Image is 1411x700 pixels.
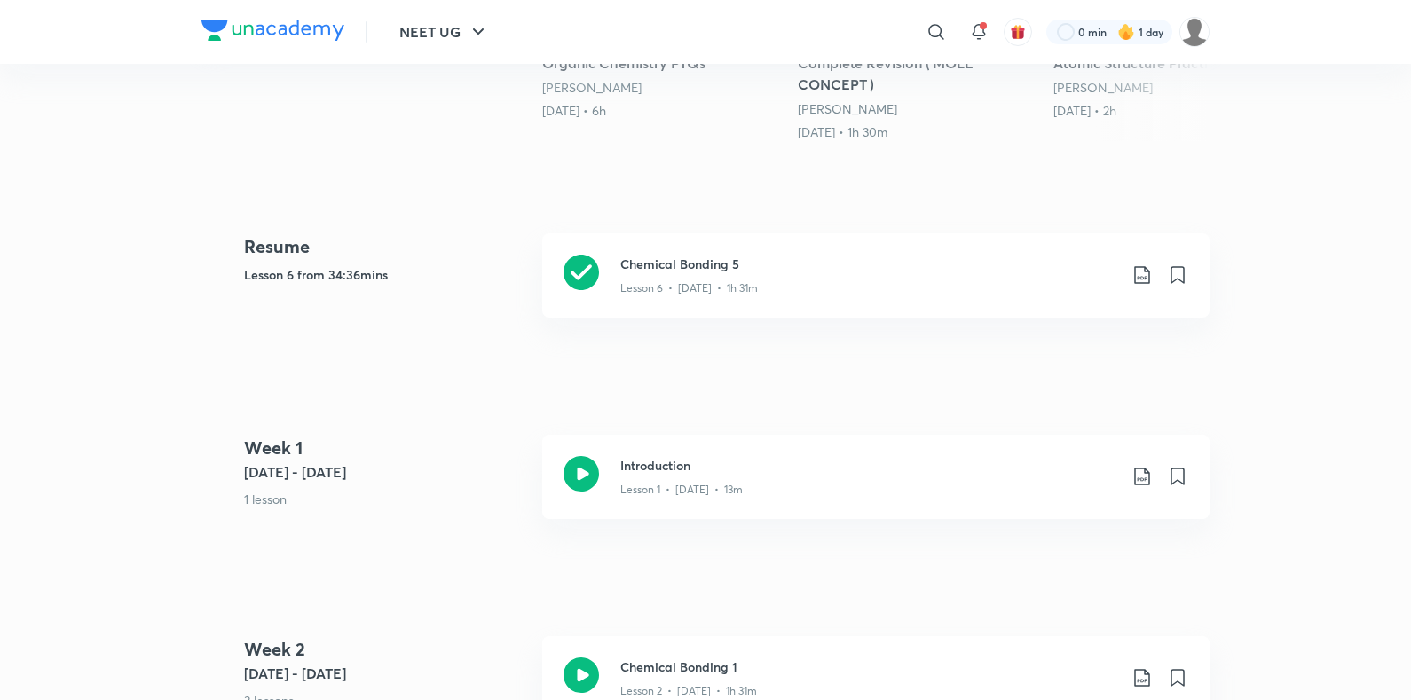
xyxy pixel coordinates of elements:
p: 1 lesson [244,490,528,508]
a: Chemical Bonding 5Lesson 6 • [DATE] • 1h 31m [542,233,1210,339]
h3: Chemical Bonding 5 [620,255,1117,273]
h3: Chemical Bonding 1 [620,657,1117,676]
h4: Week 2 [244,636,528,663]
div: Anushka Choudhary [798,100,1039,118]
a: IntroductionLesson 1 • [DATE] • 13m [542,435,1210,540]
div: Anushka Choudhary [1053,79,1295,97]
img: ANSHITA AGRAWAL [1179,17,1210,47]
div: 10th Jul • 1h 30m [798,123,1039,141]
a: Company Logo [201,20,344,45]
a: [PERSON_NAME] [542,79,642,96]
img: Company Logo [201,20,344,41]
img: streak [1117,23,1135,41]
h5: [DATE] - [DATE] [244,663,528,684]
button: avatar [1004,18,1032,46]
h4: Week 1 [244,435,528,461]
h5: Lesson 6 from 34:36mins [244,265,528,284]
p: Lesson 6 • [DATE] • 1h 31m [620,280,758,296]
p: Lesson 1 • [DATE] • 13m [620,482,743,498]
button: NEET UG [389,14,500,50]
h5: Complete Revision ( MOLE CONCEPT ) [798,52,1039,95]
p: Lesson 2 • [DATE] • 1h 31m [620,683,757,699]
div: Anushka Choudhary [542,79,784,97]
h5: [DATE] - [DATE] [244,461,528,483]
div: 20th Apr • 6h [542,102,784,120]
h3: Introduction [620,456,1117,475]
a: [PERSON_NAME] [1053,79,1153,96]
h4: Resume [244,233,528,260]
img: avatar [1010,24,1026,40]
div: 8th Aug • 2h [1053,102,1295,120]
a: [PERSON_NAME] [798,100,897,117]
